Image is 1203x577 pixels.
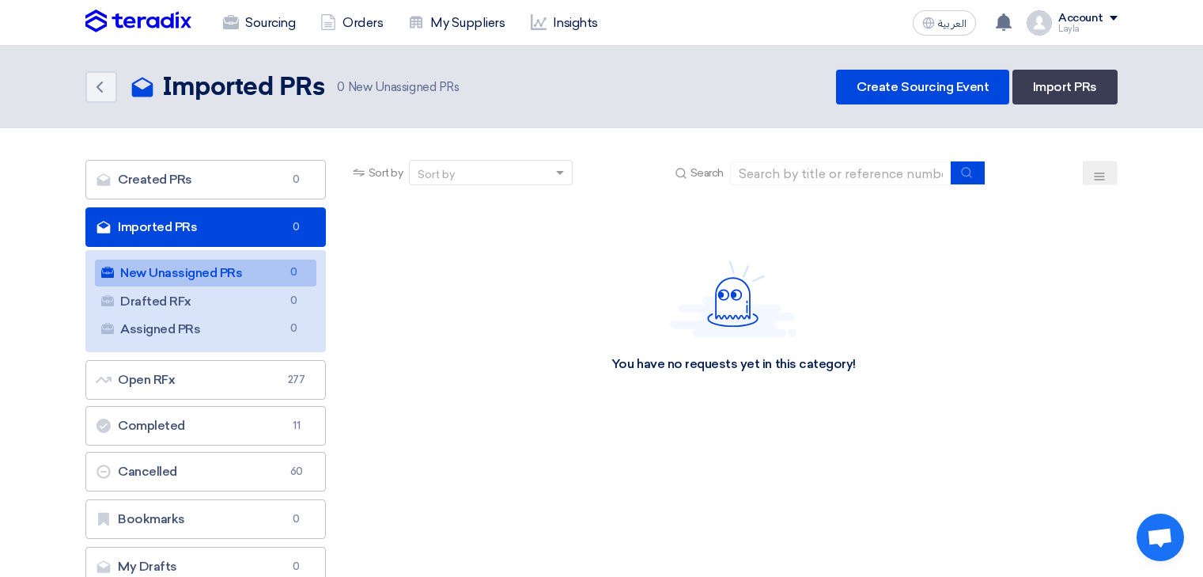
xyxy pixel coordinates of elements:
span: 0 [287,219,306,235]
a: Sourcing [210,6,308,40]
span: 11 [287,418,306,434]
a: Import PRs [1012,70,1118,104]
span: 0 [287,511,306,527]
img: profile_test.png [1027,10,1052,36]
span: Sort by [369,165,403,181]
div: Account [1058,12,1103,25]
a: Drafted RFx [95,288,316,315]
span: Search [690,165,724,181]
a: My Suppliers [395,6,517,40]
img: Hello [670,260,796,337]
span: 0 [285,321,304,337]
span: 0 [287,172,306,188]
a: Insights [518,6,611,40]
h2: Imported PRs [163,72,324,104]
div: You have no requests yet in this category! [611,356,856,373]
span: 277 [287,372,306,388]
a: Open RFx277 [85,360,326,400]
img: Teradix logo [85,9,191,33]
a: Create Sourcing Event [836,70,1009,104]
button: العربية [913,10,976,36]
div: Sort by [418,166,455,183]
span: 0 [337,80,345,94]
span: New Unassigned PRs [337,78,459,97]
input: Search by title or reference number [730,161,951,185]
span: 60 [287,464,306,480]
a: Cancelled60 [85,452,326,492]
a: New Unassigned PRs [95,260,316,287]
a: Created PRs0 [85,160,326,199]
a: Imported PRs0 [85,207,326,247]
div: Open chat [1137,514,1184,561]
a: Assigned PRs [95,316,316,343]
a: Completed11 [85,406,326,446]
div: Layla [1058,25,1118,33]
span: 0 [287,559,306,575]
a: Orders [308,6,395,40]
span: 0 [285,293,304,309]
span: العربية [938,18,967,29]
span: 0 [285,264,304,281]
a: Bookmarks0 [85,499,326,539]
